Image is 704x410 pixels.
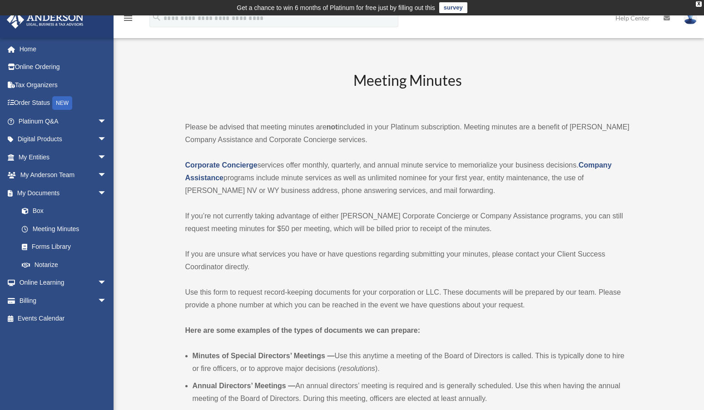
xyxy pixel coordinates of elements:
a: Company Assistance [185,161,612,182]
a: My Anderson Teamarrow_drop_down [6,166,120,184]
span: arrow_drop_down [98,148,116,167]
strong: not [327,123,338,131]
a: Forms Library [13,238,120,256]
a: survey [439,2,467,13]
span: arrow_drop_down [98,184,116,203]
b: Minutes of Special Directors’ Meetings — [193,352,335,360]
p: Please be advised that meeting minutes are included in your Platinum subscription. Meeting minute... [185,121,630,146]
a: My Entitiesarrow_drop_down [6,148,120,166]
a: Notarize [13,256,120,274]
p: services offer monthly, quarterly, and annual minute service to memorialize your business decisio... [185,159,630,197]
i: menu [123,13,134,24]
p: If you are unsure what services you have or have questions regarding submitting your minutes, ple... [185,248,630,273]
div: Get a chance to win 6 months of Platinum for free just by filling out this [237,2,435,13]
h2: Meeting Minutes [185,70,630,108]
span: arrow_drop_down [98,291,116,310]
span: arrow_drop_down [98,130,116,149]
b: Annual Directors’ Meetings — [193,382,296,390]
a: Box [13,202,120,220]
div: NEW [52,96,72,110]
a: My Documentsarrow_drop_down [6,184,120,202]
img: Anderson Advisors Platinum Portal [4,11,86,29]
em: resolutions [340,365,375,372]
span: arrow_drop_down [98,166,116,185]
a: Platinum Q&Aarrow_drop_down [6,112,120,130]
a: Tax Organizers [6,76,120,94]
a: Meeting Minutes [13,220,116,238]
p: Use this form to request record-keeping documents for your corporation or LLC. These documents wi... [185,286,630,311]
a: Digital Productsarrow_drop_down [6,130,120,148]
a: Online Learningarrow_drop_down [6,274,120,292]
a: Corporate Concierge [185,161,258,169]
span: arrow_drop_down [98,274,116,292]
span: arrow_drop_down [98,112,116,131]
a: menu [123,16,134,24]
i: search [152,12,162,22]
a: Order StatusNEW [6,94,120,113]
a: Home [6,40,120,58]
a: Online Ordering [6,58,120,76]
div: close [696,1,702,7]
li: An annual directors’ meeting is required and is generally scheduled. Use this when having the ann... [193,380,630,405]
a: Events Calendar [6,310,120,328]
a: Billingarrow_drop_down [6,291,120,310]
li: Use this anytime a meeting of the Board of Directors is called. This is typically done to hire or... [193,350,630,375]
p: If you’re not currently taking advantage of either [PERSON_NAME] Corporate Concierge or Company A... [185,210,630,235]
strong: Here are some examples of the types of documents we can prepare: [185,326,421,334]
img: User Pic [684,11,697,25]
